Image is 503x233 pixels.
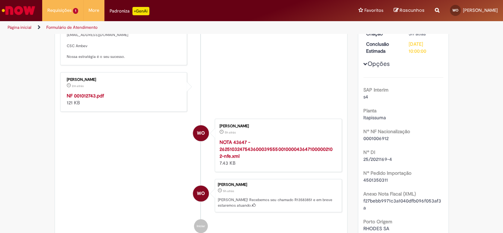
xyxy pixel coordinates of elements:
span: Favoritos [364,7,383,14]
div: Walter Oliveira [193,185,209,201]
b: Nº NF Nacionalização [363,128,410,135]
div: 121 KB [67,92,182,106]
span: Rascunhos [400,7,425,14]
div: [DATE] 10:00:00 [409,41,441,54]
b: Porto Origem [363,218,392,225]
a: Página inicial [8,25,31,30]
ul: Trilhas de página [5,21,330,34]
span: WO [197,125,205,141]
span: 5h atrás [223,189,234,193]
b: Planta [363,107,376,114]
p: +GenAi [132,7,149,15]
span: 4501350311 [363,177,388,183]
time: 01/10/2025 03:55:34 [409,31,426,37]
a: Formulário de Atendimento [46,25,97,30]
dt: Conclusão Estimada [361,41,403,54]
time: 01/10/2025 03:55:02 [225,130,236,135]
span: f27bebb9971c3a1040dfb096f053af3a [363,198,441,211]
span: 2m atrás [72,84,84,88]
div: Walter Oliveira [193,125,209,141]
span: More [89,7,99,14]
div: [PERSON_NAME] [220,124,335,128]
a: NF 001012743.pdf [67,93,104,99]
span: 25/2021169-4 [363,156,392,162]
div: 7.43 KB [220,139,335,166]
b: Nº DI [363,149,375,155]
a: NOTA 43647 - 26251032475436000395550010000436471000002102-nfe.xml [220,139,332,159]
span: s4 [363,94,368,100]
b: SAP Interim [363,87,389,93]
div: Padroniza [110,7,149,15]
b: Nº Pedido Importação [363,170,411,176]
span: 1 [73,8,78,14]
a: Rascunhos [394,7,425,14]
img: ServiceNow [1,3,36,17]
li: Walter Oliveira [60,179,342,212]
time: 01/10/2025 03:55:34 [223,189,234,193]
span: [PERSON_NAME] [463,7,498,13]
span: Itapissuma [363,114,386,121]
p: [PERSON_NAME]! Recebemos seu chamado R13583851 e em breve estaremos atuando. [218,197,338,208]
span: WO [197,185,205,202]
time: 01/10/2025 08:39:54 [72,84,84,88]
b: Anexo Nota Fiscal (XML) [363,191,416,197]
span: 5h atrás [225,130,236,135]
div: [PERSON_NAME] [218,183,338,187]
span: 5h atrás [409,31,426,37]
div: [PERSON_NAME] [67,78,182,82]
span: Requisições [47,7,72,14]
span: RHODES SA [363,225,389,232]
span: WO [453,8,458,12]
span: 0001006912 [363,135,389,141]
